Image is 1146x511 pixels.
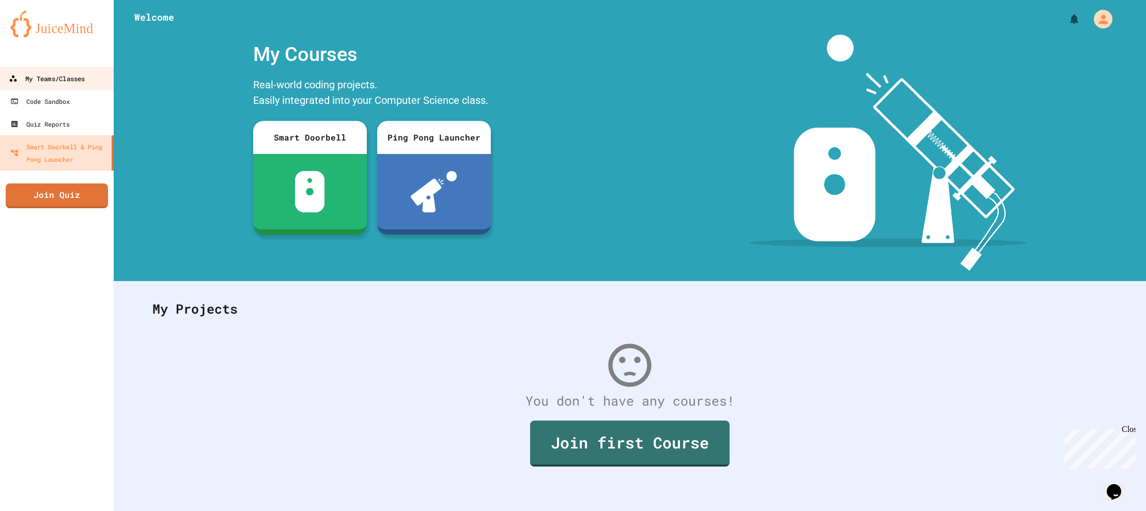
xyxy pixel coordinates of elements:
img: sdb-white.svg [295,171,324,212]
div: Ping Pong Launcher [377,121,491,154]
iframe: chat widget [1060,425,1136,469]
div: My Teams/Classes [9,72,85,85]
img: ppl-with-ball.png [411,171,457,212]
div: My Courses [248,35,496,74]
img: banner-image-my-projects.png [749,35,1026,271]
div: My Notifications [1049,10,1083,28]
div: My Account [1083,7,1115,31]
div: Smart Doorbell [253,121,367,154]
div: You don't have any courses! [142,391,1118,411]
div: My Projects [142,289,1118,329]
a: Join first Course [530,421,730,467]
img: logo-orange.svg [10,10,103,37]
iframe: chat widget [1103,470,1136,501]
div: Real-world coding projects. Easily integrated into your Computer Science class. [248,74,496,113]
a: Join Quiz [6,183,108,208]
div: Quiz Reports [10,118,70,130]
div: Smart Doorbell & Ping Pong Launcher [10,141,107,165]
div: Code Sandbox [10,95,70,107]
div: Chat with us now!Close [4,4,71,66]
